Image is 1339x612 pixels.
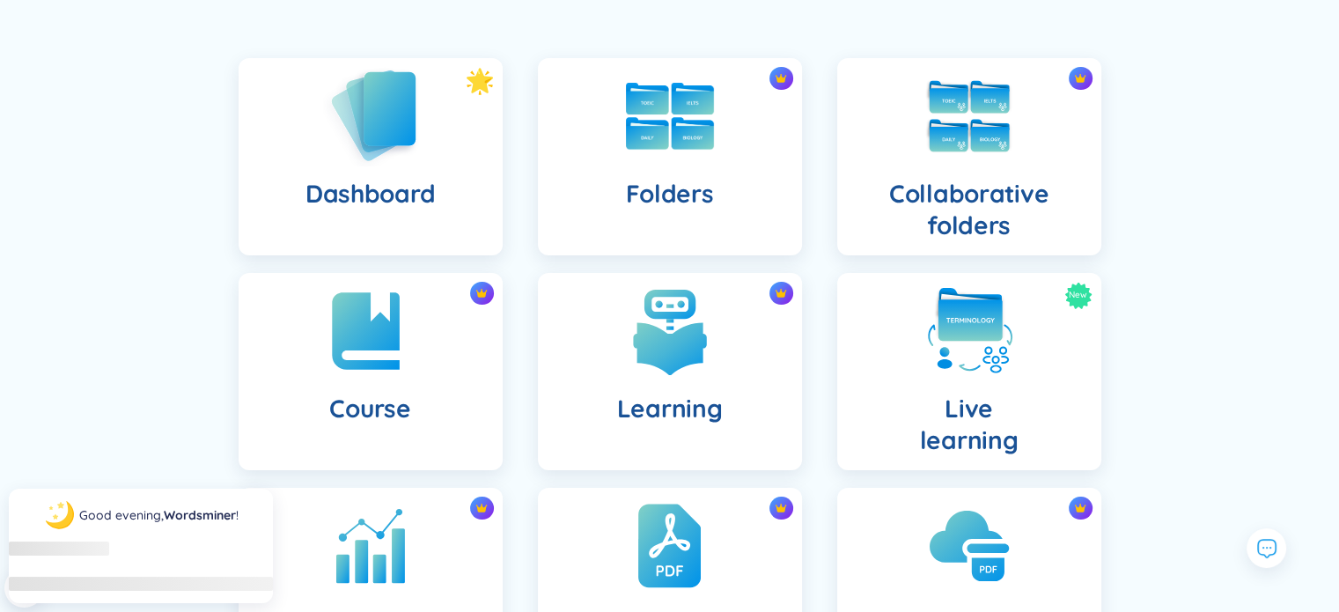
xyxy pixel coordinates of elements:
[329,393,410,424] h4: Course
[520,273,820,470] a: crown iconLearning
[475,287,488,299] img: crown icon
[775,72,787,85] img: crown icon
[1074,502,1086,514] img: crown icon
[1069,282,1087,309] span: New
[820,273,1119,470] a: NewLivelearning
[305,178,435,210] h4: Dashboard
[475,502,488,514] img: crown icon
[164,507,236,523] a: Wordsminer
[625,178,713,210] h4: Folders
[221,273,520,470] a: crown iconCourse
[520,58,820,255] a: crown iconFolders
[775,502,787,514] img: crown icon
[1074,72,1086,85] img: crown icon
[79,507,164,523] span: Good evening ,
[775,287,787,299] img: crown icon
[617,393,723,424] h4: Learning
[920,393,1019,456] h4: Live learning
[851,178,1087,241] h4: Collaborative folders
[79,505,239,525] div: !
[221,58,520,255] a: Dashboard
[820,58,1119,255] a: crown iconCollaborative folders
